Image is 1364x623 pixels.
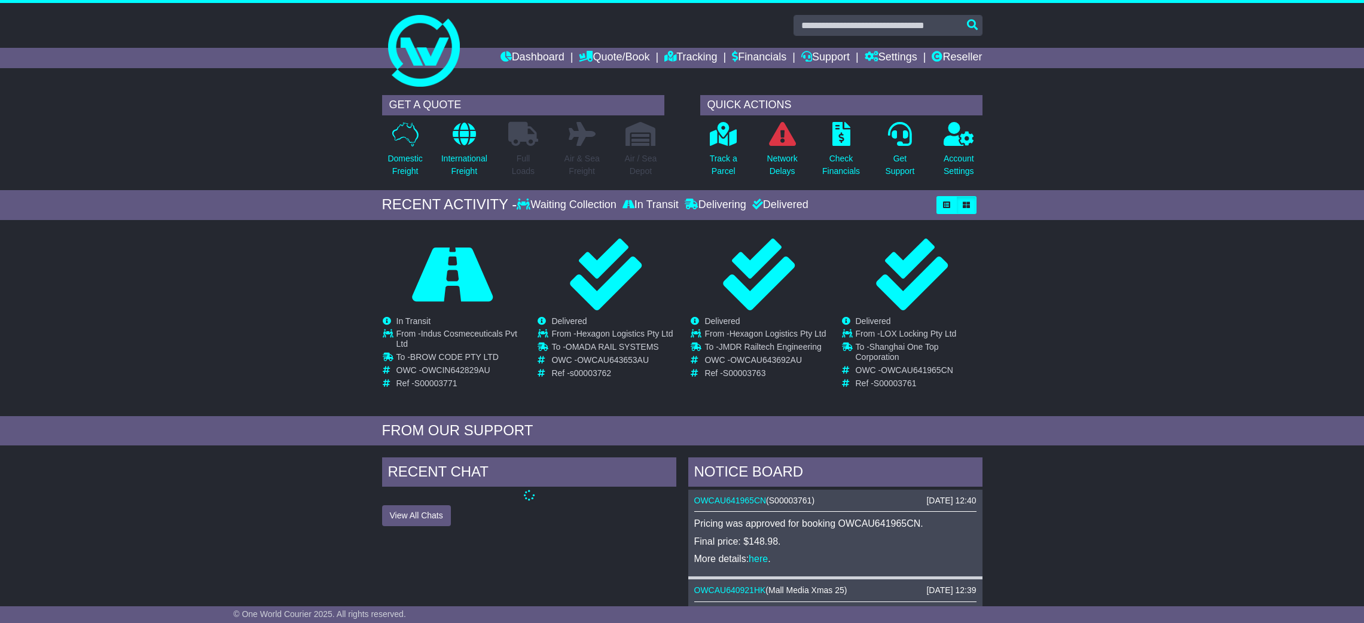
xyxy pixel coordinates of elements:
td: Ref - [856,378,982,389]
span: Delivered [704,316,740,326]
td: OWC - [856,365,982,378]
a: Support [801,48,850,68]
span: LOX Locking Pty Ltd [880,329,957,338]
a: Quote/Book [579,48,649,68]
td: To - [551,342,673,355]
p: Full Loads [508,152,538,178]
td: To - [704,342,826,355]
p: More details: . [694,553,977,564]
a: DomesticFreight [387,121,423,184]
div: QUICK ACTIONS [700,95,982,115]
span: S00003761 [769,496,812,505]
td: Ref - [396,378,523,389]
p: Air & Sea Freight [564,152,600,178]
div: In Transit [620,198,682,212]
span: OWCAU641965CN [881,365,953,375]
a: Dashboard [501,48,564,68]
span: s00003762 [570,368,611,378]
p: Air / Sea Depot [625,152,657,178]
div: Delivering [682,198,749,212]
a: Financials [732,48,786,68]
td: Ref - [551,368,673,378]
span: S00003763 [723,368,766,378]
td: To - [396,352,523,365]
a: here [749,554,768,564]
a: Settings [865,48,917,68]
span: Mall Media Xmas 25 [768,585,844,595]
p: International Freight [441,152,487,178]
a: Track aParcel [709,121,738,184]
span: In Transit [396,316,431,326]
p: Domestic Freight [387,152,422,178]
span: S00003771 [414,378,457,388]
div: [DATE] 12:40 [926,496,976,506]
p: Get Support [885,152,914,178]
td: From - [551,329,673,342]
span: OWCIN642829AU [422,365,490,375]
div: Waiting Collection [517,198,619,212]
div: ( ) [694,585,977,595]
a: OWCAU641965CN [694,496,767,505]
td: Ref - [704,368,826,378]
div: [DATE] 12:39 [926,585,976,595]
span: © One World Courier 2025. All rights reserved. [233,609,406,619]
span: Shanghai One Top Corporation [856,342,939,362]
td: OWC - [396,365,523,378]
p: Check Financials [822,152,860,178]
p: Final price: $148.98. [694,536,977,547]
span: S00003761 [874,378,917,388]
div: FROM OUR SUPPORT [382,422,982,439]
div: RECENT ACTIVITY - [382,196,517,213]
a: AccountSettings [943,121,975,184]
span: Delivered [551,316,587,326]
div: Delivered [749,198,808,212]
span: JMDR Railtech Engineering [719,342,822,352]
span: Hexagon Logistics Pty Ltd [730,329,826,338]
td: OWC - [551,355,673,368]
span: BROW CODE PTY LTD [410,352,499,362]
p: Pricing was approved for booking OWCAU641965CN. [694,518,977,529]
span: OWCAU643692AU [730,355,802,365]
button: View All Chats [382,505,451,526]
p: Track a Parcel [710,152,737,178]
div: GET A QUOTE [382,95,664,115]
span: Indus Cosmeceuticals Pvt Ltd [396,329,517,349]
td: From - [704,329,826,342]
a: NetworkDelays [766,121,798,184]
p: Network Delays [767,152,797,178]
p: Account Settings [944,152,974,178]
div: NOTICE BOARD [688,457,982,490]
a: GetSupport [884,121,915,184]
td: OWC - [704,355,826,368]
span: Delivered [856,316,891,326]
span: OMADA RAIL SYSTEMS [566,342,659,352]
a: Tracking [664,48,717,68]
span: OWCAU643653AU [577,355,649,365]
div: ( ) [694,496,977,506]
td: From - [856,329,982,342]
td: From - [396,329,523,352]
div: RECENT CHAT [382,457,676,490]
a: OWCAU640921HK [694,585,766,595]
td: To - [856,342,982,365]
a: CheckFinancials [822,121,860,184]
a: Reseller [932,48,982,68]
span: Hexagon Logistics Pty Ltd [576,329,673,338]
a: InternationalFreight [441,121,488,184]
